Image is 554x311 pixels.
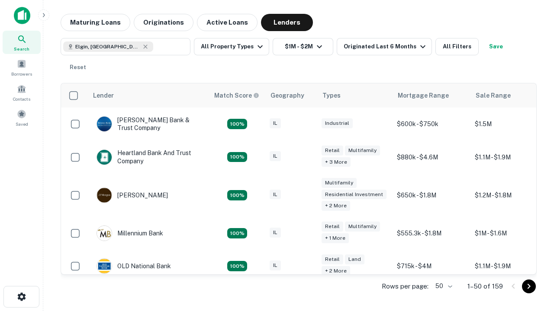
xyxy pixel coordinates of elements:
div: Land [345,254,364,264]
th: Sale Range [470,83,548,108]
th: Lender [88,83,209,108]
button: Save your search to get updates of matches that match your search criteria. [482,38,510,55]
div: IL [270,260,281,270]
div: IL [270,190,281,200]
button: All Property Types [194,38,269,55]
button: Originations [134,14,193,31]
div: IL [270,151,281,161]
div: Lender [93,90,114,101]
div: Matching Properties: 28, hasApolloMatch: undefined [227,119,247,129]
div: + 3 more [322,157,351,167]
td: $555.3k - $1.8M [393,217,470,250]
img: capitalize-icon.png [14,7,30,24]
div: Multifamily [322,178,357,188]
th: Mortgage Range [393,83,470,108]
div: Mortgage Range [398,90,449,101]
button: Active Loans [197,14,258,31]
div: Matching Properties: 20, hasApolloMatch: undefined [227,152,247,162]
div: 50 [432,280,454,292]
td: $1.1M - $1.9M [470,250,548,282]
div: IL [270,118,281,128]
a: Search [3,31,41,54]
div: Residential Investment [322,190,387,200]
button: Go to next page [522,279,536,293]
div: Capitalize uses an advanced AI algorithm to match your search with the best lender. The match sco... [214,91,259,100]
img: picture [97,226,112,241]
div: Industrial [322,118,353,128]
div: + 1 more [322,233,349,243]
span: Elgin, [GEOGRAPHIC_DATA], [GEOGRAPHIC_DATA] [75,43,140,51]
button: $1M - $2M [273,38,333,55]
a: Contacts [3,81,41,104]
div: Originated Last 6 Months [344,41,428,52]
button: Lenders [261,14,313,31]
div: [PERSON_NAME] [97,187,168,203]
td: $1.2M - $1.8M [470,174,548,217]
div: Matching Properties: 24, hasApolloMatch: undefined [227,190,247,200]
div: Matching Properties: 22, hasApolloMatch: undefined [227,261,247,271]
th: Geography [265,83,317,108]
div: Heartland Bank And Trust Company [97,149,200,165]
td: $600k - $750k [393,108,470,140]
button: All Filters [435,38,479,55]
td: $650k - $1.8M [393,174,470,217]
div: Retail [322,222,343,232]
div: [PERSON_NAME] Bank & Trust Company [97,116,200,132]
td: $1.1M - $1.9M [470,140,548,173]
div: Sale Range [476,90,511,101]
img: picture [97,188,112,203]
div: Multifamily [345,222,380,232]
div: Geography [271,90,304,101]
h6: Match Score [214,91,258,100]
th: Capitalize uses an advanced AI algorithm to match your search with the best lender. The match sco... [209,83,265,108]
td: $1.5M [470,108,548,140]
img: picture [97,117,112,131]
button: Originated Last 6 Months [337,38,432,55]
a: Saved [3,106,41,129]
div: Retail [322,146,343,155]
div: Retail [322,254,343,264]
img: picture [97,259,112,273]
td: $1M - $1.6M [470,217,548,250]
span: Search [14,45,29,52]
span: Contacts [13,95,30,102]
td: $880k - $4.6M [393,140,470,173]
div: IL [270,228,281,238]
div: Multifamily [345,146,380,155]
button: Reset [64,59,92,76]
img: picture [97,150,112,165]
iframe: Chat Widget [511,214,554,256]
div: Matching Properties: 16, hasApolloMatch: undefined [227,228,247,238]
th: Types [317,83,393,108]
a: Borrowers [3,56,41,79]
span: Saved [16,121,28,127]
div: + 2 more [322,266,350,276]
p: Rows per page: [382,281,428,292]
div: Types [322,90,341,101]
span: Borrowers [11,70,32,77]
div: + 2 more [322,201,350,211]
div: OLD National Bank [97,258,171,274]
div: Millennium Bank [97,225,163,241]
td: $715k - $4M [393,250,470,282]
button: Maturing Loans [61,14,130,31]
p: 1–50 of 159 [467,281,503,292]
